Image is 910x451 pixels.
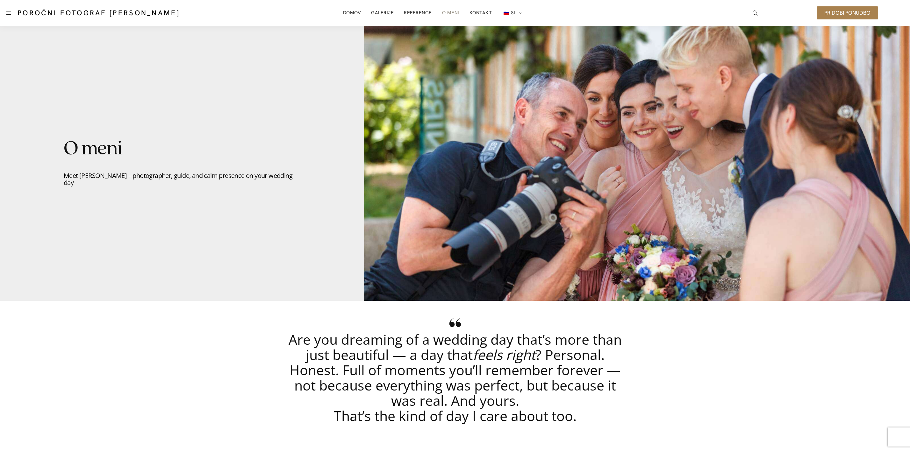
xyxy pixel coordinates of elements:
[817,6,878,19] a: Pridobi ponudbo
[504,11,509,15] img: SL
[371,6,394,19] a: Galerije
[442,6,459,19] a: O meni
[511,10,516,16] span: SL
[473,345,535,364] em: feels right
[283,317,627,424] p: Are you dreaming of a wedding day that’s more than just beautiful — a day that ? Personal. Honest...
[469,6,492,19] a: Kontakt
[18,10,180,17] a: Poročni fotograf [PERSON_NAME]
[824,10,871,16] span: Pridobi ponudbo
[404,6,432,19] a: Reference
[343,6,361,19] a: Domov
[64,140,300,158] h1: O meni
[749,7,761,19] a: icon-magnifying-glass34
[502,6,522,19] a: sl_SISL
[64,172,300,186] p: Meet [PERSON_NAME] – photographer, guide, and calm presence on your wedding day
